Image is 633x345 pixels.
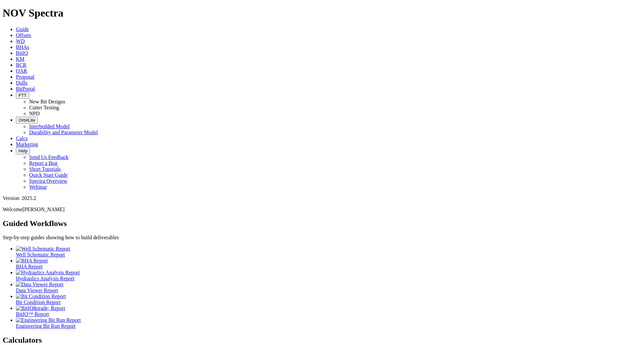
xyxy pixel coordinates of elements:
[29,124,70,129] a: Interbedded Model
[16,62,26,68] a: BCR
[16,258,630,269] a: BHA Report BHA Report
[29,160,57,166] a: Report a Bug
[19,93,26,98] span: FTT
[16,141,38,147] a: Marketing
[16,135,28,141] a: Calcs
[16,50,28,56] a: BitIQ
[16,92,29,99] button: FTT
[16,317,630,329] a: Engineering Bit Run Report Engineering Bit Run Report
[16,293,630,305] a: Bit Condition Report Bit Condition Report
[16,246,630,257] a: Well Schematic Report Well Schematic Report
[16,311,49,317] span: BitIQ™ Report
[3,336,630,345] h2: Calculators
[16,299,61,305] span: Bit Condition Report
[16,258,48,264] img: BHA Report
[16,147,30,154] button: Help
[29,184,47,190] a: Webinar
[29,111,40,116] a: NPD
[16,317,81,323] img: Engineering Bit Run Report
[16,246,70,252] img: Well Schematic Report
[3,7,630,19] h1: NOV Spectra
[16,264,42,269] span: BHA Report
[16,282,64,287] img: Data Viewer Report
[16,74,34,80] a: Proposal
[3,235,630,241] p: Step-by-step guides showing how to build deliverables
[23,207,65,212] span: [PERSON_NAME]
[3,219,630,228] h2: Guided Workflows
[16,117,38,124] button: OrbitLite
[29,99,65,104] a: New Bit Designs
[19,118,35,123] span: OrbitLite
[3,207,630,212] p: Welcome
[16,68,27,74] a: OAR
[29,172,68,178] a: Quick Start Guide
[16,32,31,38] a: Offsets
[16,276,74,281] span: Hydraulics Analysis Report
[29,154,69,160] a: Send Us Feedback
[3,195,630,201] div: Version: 2025.2
[29,178,67,184] a: Spectra Overview
[16,38,25,44] a: WD
[16,56,24,62] a: KM
[16,86,35,92] a: BitPortal
[16,287,58,293] span: Data Viewer Report
[16,270,630,281] a: Hydraulics Analysis Report Hydraulics Analysis Report
[16,270,80,276] img: Hydraulics Analysis Report
[16,293,66,299] img: Bit Condition Report
[16,44,29,50] a: BHAs
[29,166,61,172] a: Short Tutorials
[16,305,630,317] a: BitIQ&trade; Report BitIQ™ Report
[16,80,27,86] a: Dulls
[16,282,630,293] a: Data Viewer Report Data Viewer Report
[29,130,98,135] a: Durability and Parameter Model
[16,323,75,329] span: Engineering Bit Run Report
[19,148,27,153] span: Help
[16,26,29,32] a: Guide
[16,252,65,257] span: Well Schematic Report
[16,305,65,311] img: BitIQ&trade; Report
[29,105,59,110] a: Cutter Testing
